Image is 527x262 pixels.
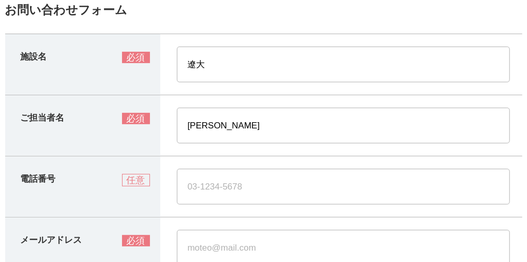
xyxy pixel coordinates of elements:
[177,108,510,143] input: モテ男 太郎
[5,2,522,18] h2: お問い合わせフォーム
[122,113,150,124] span: 必須
[5,95,160,156] th: ご担当者名
[177,169,510,205] input: 03-1234-5678
[5,34,160,95] th: 施設名
[122,174,150,186] span: 任意
[5,156,160,217] th: 電話番号
[122,235,150,246] span: 必須
[122,52,150,63] span: 必須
